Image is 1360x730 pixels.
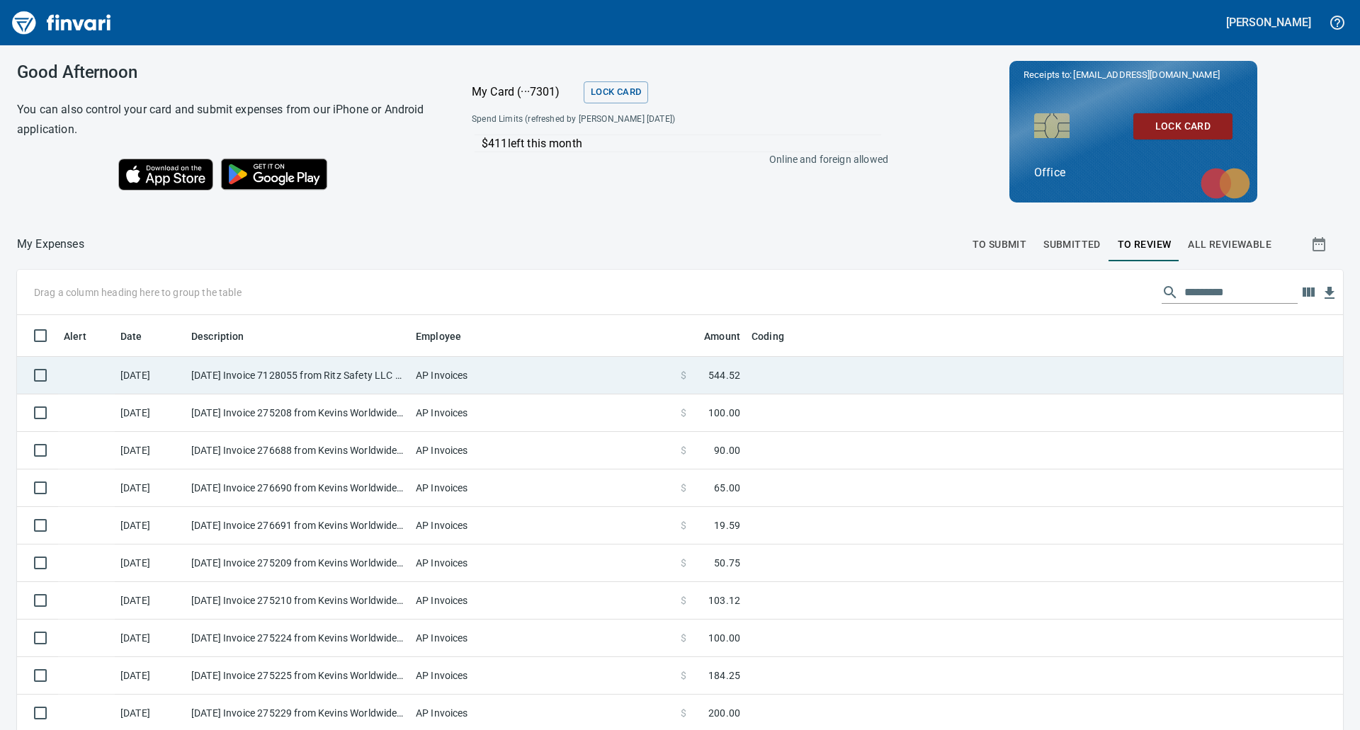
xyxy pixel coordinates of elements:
[708,631,740,645] span: 100.00
[1223,11,1315,33] button: [PERSON_NAME]
[1226,15,1311,30] h5: [PERSON_NAME]
[213,151,335,198] img: Get it on Google Play
[584,81,648,103] button: Lock Card
[681,406,686,420] span: $
[64,328,105,345] span: Alert
[591,84,641,101] span: Lock Card
[186,394,410,432] td: [DATE] Invoice 275208 from Kevins Worldwide (1-30296)
[1319,283,1340,304] button: Download table
[410,357,675,394] td: AP Invoices
[186,469,410,507] td: [DATE] Invoice 276690 from Kevins Worldwide (1-30296)
[410,432,675,469] td: AP Invoices
[1133,113,1232,139] button: Lock Card
[1043,236,1101,253] span: Submitted
[681,518,686,532] span: $
[115,394,186,432] td: [DATE]
[752,328,784,345] span: Coding
[416,328,461,345] span: Employee
[460,152,888,166] p: Online and foreign allowed
[681,593,686,608] span: $
[410,394,675,432] td: AP Invoices
[1024,68,1243,82] p: Receipts to:
[410,582,675,620] td: AP Invoices
[186,357,410,394] td: [DATE] Invoice 7128055 from Ritz Safety LLC (1-23857)
[115,657,186,695] td: [DATE]
[1118,236,1172,253] span: To Review
[410,620,675,657] td: AP Invoices
[708,668,740,683] span: 184.25
[681,556,686,570] span: $
[410,657,675,695] td: AP Invoices
[186,544,410,582] td: [DATE] Invoice 275209 from Kevins Worldwide (1-30296)
[681,443,686,457] span: $
[973,236,1027,253] span: To Submit
[115,544,186,582] td: [DATE]
[416,328,480,345] span: Employee
[681,368,686,382] span: $
[115,620,186,657] td: [DATE]
[1145,118,1221,135] span: Lock Card
[1034,164,1232,181] p: Office
[708,593,740,608] span: 103.12
[120,328,142,345] span: Date
[752,328,803,345] span: Coding
[1072,68,1220,81] span: [EMAIL_ADDRESS][DOMAIN_NAME]
[708,706,740,720] span: 200.00
[410,544,675,582] td: AP Invoices
[186,620,410,657] td: [DATE] Invoice 275224 from Kevins Worldwide (1-30296)
[191,328,263,345] span: Description
[64,328,86,345] span: Alert
[681,706,686,720] span: $
[686,328,740,345] span: Amount
[17,236,84,253] p: My Expenses
[186,582,410,620] td: [DATE] Invoice 275210 from Kevins Worldwide (1-30296)
[115,432,186,469] td: [DATE]
[191,328,244,345] span: Description
[714,443,740,457] span: 90.00
[17,62,436,82] h3: Good Afternoon
[1298,282,1319,303] button: Choose columns to display
[186,432,410,469] td: [DATE] Invoice 276688 from Kevins Worldwide (1-30296)
[704,328,740,345] span: Amount
[472,84,578,101] p: My Card (···7301)
[118,159,213,190] img: Download on the App Store
[115,507,186,544] td: [DATE]
[1298,227,1343,261] button: Show transactions within a particular date range
[482,135,881,152] p: $411 left this month
[681,481,686,495] span: $
[186,657,410,695] td: [DATE] Invoice 275225 from Kevins Worldwide (1-30296)
[410,507,675,544] td: AP Invoices
[714,481,740,495] span: 65.00
[115,357,186,394] td: [DATE]
[410,469,675,507] td: AP Invoices
[681,631,686,645] span: $
[115,582,186,620] td: [DATE]
[714,518,740,532] span: 19.59
[1194,161,1257,206] img: mastercard.svg
[34,285,242,300] p: Drag a column heading here to group the table
[186,507,410,544] td: [DATE] Invoice 276691 from Kevins Worldwide (1-30296)
[17,236,84,253] nav: breadcrumb
[681,668,686,683] span: $
[120,328,161,345] span: Date
[714,556,740,570] span: 50.75
[8,6,115,40] img: Finvari
[115,469,186,507] td: [DATE]
[708,406,740,420] span: 100.00
[708,368,740,382] span: 544.52
[1188,236,1271,253] span: All Reviewable
[17,100,436,139] h6: You can also control your card and submit expenses from our iPhone or Android application.
[472,113,781,127] span: Spend Limits (refreshed by [PERSON_NAME] [DATE])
